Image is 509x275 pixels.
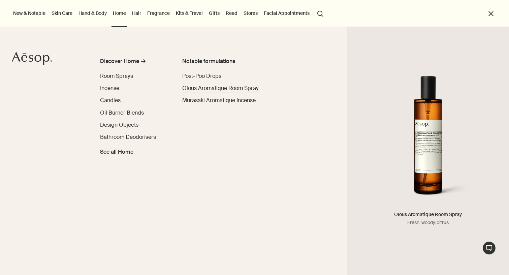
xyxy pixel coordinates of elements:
button: New & Notable [12,9,47,18]
span: Design Objects [100,121,138,128]
a: Home [112,9,127,18]
span: Murasaki Aromatique Incense [182,97,256,104]
a: See all Home [100,145,133,156]
a: Candles [100,96,121,104]
a: Post-Poo Drops [182,72,221,80]
a: Fragrance [146,9,171,18]
a: Olous Aromatique Room Spray [182,84,259,92]
a: Hair [131,9,142,18]
button: Close the Menu [487,10,495,18]
p: Fresh, woody, citrus [354,219,502,226]
a: Gifts [208,9,221,18]
div: Discover Home [100,57,139,65]
a: Read [224,9,239,18]
span: Oil Burner Blends [100,109,144,116]
h5: Olous Aromatique Room Spray [354,211,502,226]
a: Oil Burner Blends [100,109,144,117]
a: Skin Care [50,9,74,18]
span: Post-Poo Drops [182,72,221,80]
svg: Aesop [12,52,52,65]
a: Facial Appointments [262,9,311,18]
a: Room Sprays [100,72,133,80]
span: Room Sprays [100,72,133,80]
div: Notable formulations [182,57,264,65]
button: Stores [242,9,259,18]
button: Live Assistance [482,241,496,255]
img: Olous Aromatique Room Spray in Amber bottle [373,76,484,204]
a: Aesop [12,52,52,67]
button: Open search [314,7,326,20]
a: Olous Aromatique Room Spray in Amber bottleOlous Aromatique Room SprayFresh, woody, citrus [354,69,502,233]
span: Bathroom Deodorisers [100,133,156,141]
a: Murasaki Aromatique Incense [182,96,256,104]
a: Incense [100,84,119,92]
a: Design Objects [100,121,138,129]
span: See all Home [100,148,133,156]
a: Discover Home [100,57,167,68]
a: Kits & Travel [174,9,204,18]
a: Bathroom Deodorisers [100,133,156,141]
span: Candles [100,97,121,104]
a: Hand & Body [77,9,108,18]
